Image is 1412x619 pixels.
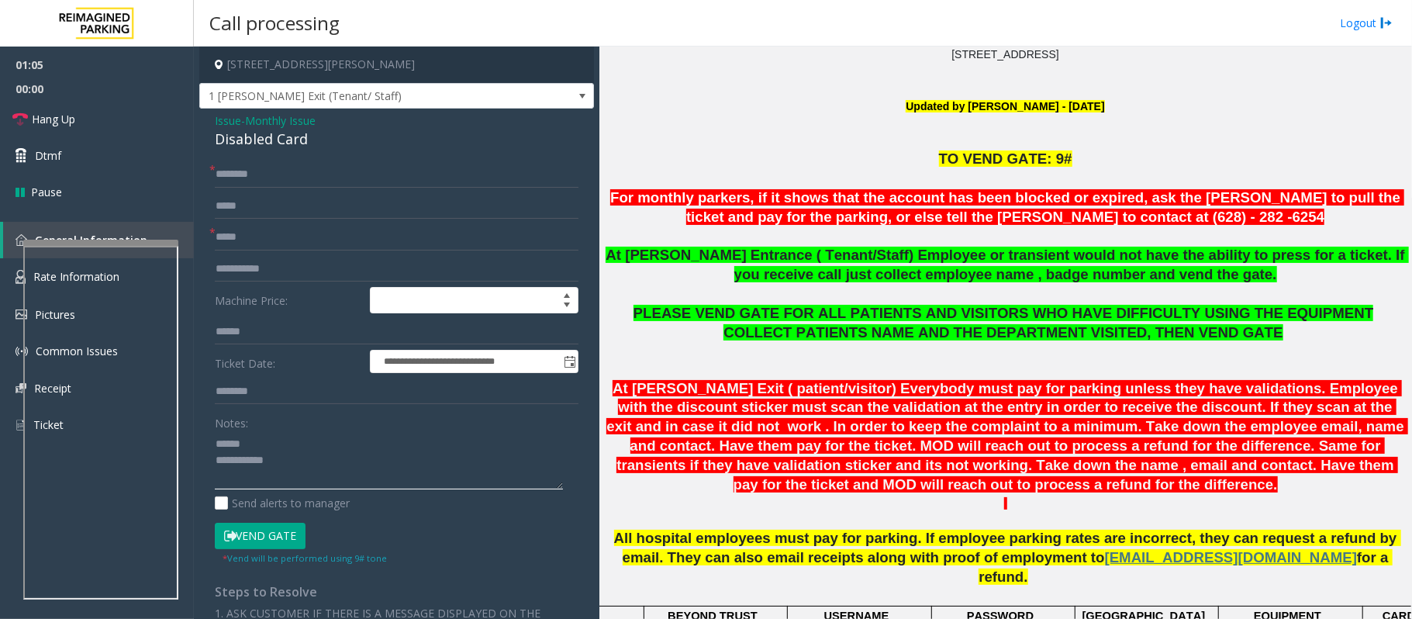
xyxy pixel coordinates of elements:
[634,305,1374,321] span: PLEASE VEND GATE FOR ALL PATIENTS AND VISITORS WHO HAVE DIFFICULTY USING THE EQUIPMENT
[16,418,26,432] img: 'icon'
[723,324,1283,341] span: COLLECT PATIENTS NAME AND THE DEPARTMENT VISITED, THEN VEND GATE
[1105,552,1357,565] a: [EMAIL_ADDRESS][DOMAIN_NAME]
[979,549,1392,585] span: for a refund.
[215,585,578,600] h4: Steps to Resolve
[35,233,147,247] span: General Information
[215,129,578,150] div: Disabled Card
[223,552,387,564] small: Vend will be performed using 9# tone
[215,523,306,549] button: Vend Gate
[200,84,515,109] span: 1 [PERSON_NAME] Exit (Tenant/ Staff)
[32,111,75,127] span: Hang Up
[215,112,241,129] span: Issue
[35,147,61,164] span: Dtmf
[606,380,1408,493] span: At [PERSON_NAME] Exit ( patient/visitor) Everybody must pay for parking unless they have validati...
[215,410,248,431] label: Notes:
[561,351,578,372] span: Toggle popup
[199,47,594,83] h4: [STREET_ADDRESS][PERSON_NAME]
[215,495,350,511] label: Send alerts to manager
[906,100,1104,112] font: Updated by [PERSON_NAME] - [DATE]
[606,247,1409,282] span: At [PERSON_NAME] Entrance ( Tenant/Staff) Employee or transient would not have the ability to pre...
[556,288,578,300] span: Increase value
[211,287,366,313] label: Machine Price:
[605,46,1406,63] p: [STREET_ADDRESS]
[939,150,1072,167] span: TO VEND GATE: 9#
[1105,549,1357,565] span: [EMAIL_ADDRESS][DOMAIN_NAME]
[614,530,1401,565] span: All hospital employees must pay for parking. If employee parking rates are incorrect, they can re...
[16,383,26,393] img: 'icon'
[16,270,26,284] img: 'icon'
[211,350,366,373] label: Ticket Date:
[556,300,578,313] span: Decrease value
[202,4,347,42] h3: Call processing
[1380,15,1393,31] img: logout
[3,222,194,258] a: General Information
[245,112,316,129] span: Monthly Issue
[241,113,316,128] span: -
[31,184,62,200] span: Pause
[16,309,27,320] img: 'icon'
[610,189,1404,225] font: For monthly parkers, if it shows that the account has been blocked or expired, ask the [PERSON_NA...
[1340,15,1393,31] a: Logout
[16,234,27,246] img: 'icon'
[16,345,28,358] img: 'icon'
